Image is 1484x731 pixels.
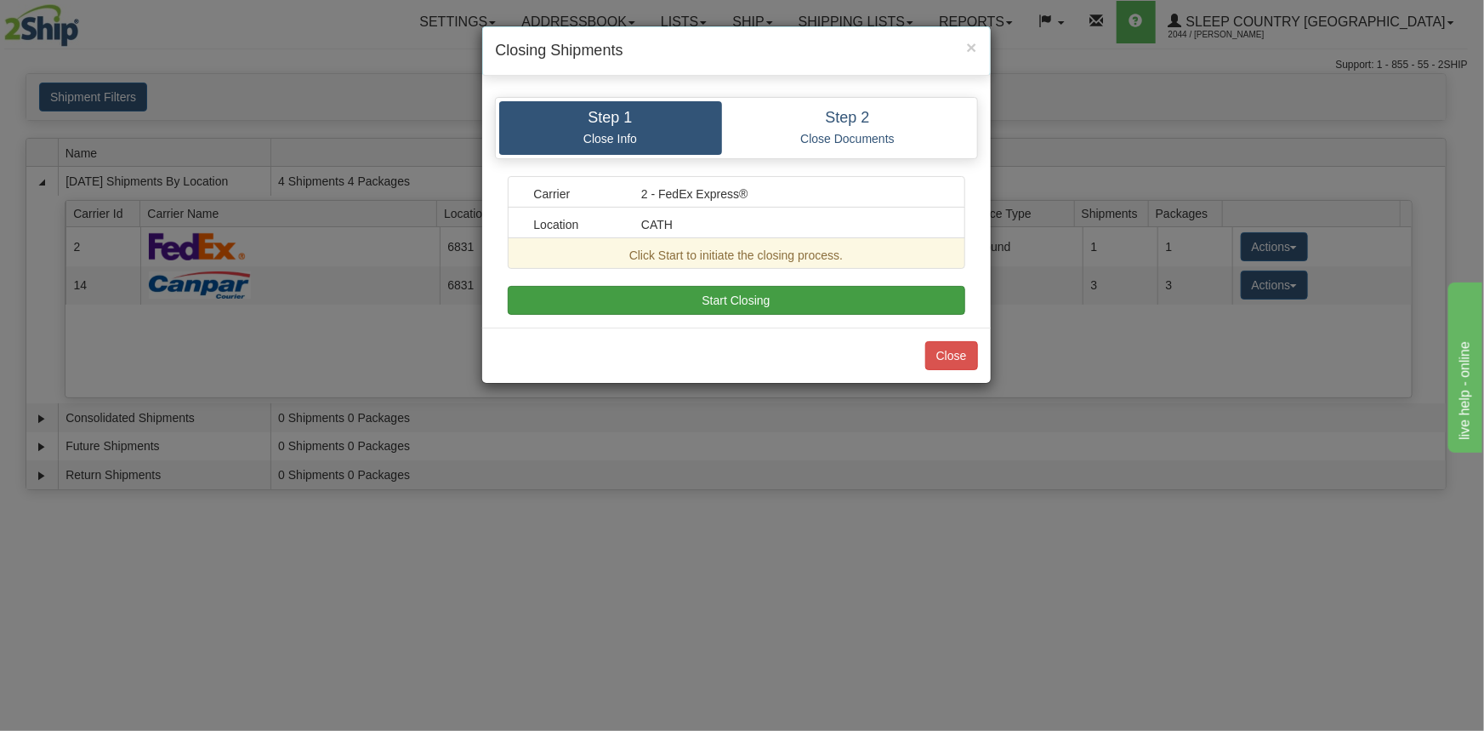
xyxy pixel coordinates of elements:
[966,37,976,57] span: ×
[508,286,965,315] button: Start Closing
[735,110,961,127] h4: Step 2
[512,131,709,146] p: Close Info
[722,101,974,155] a: Step 2 Close Documents
[496,40,977,62] h4: Closing Shipments
[521,247,952,264] div: Click Start to initiate the closing process.
[521,216,629,233] div: Location
[735,131,961,146] p: Close Documents
[499,101,722,155] a: Step 1 Close Info
[925,341,978,370] button: Close
[1445,278,1482,452] iframe: chat widget
[628,216,952,233] div: CATH
[512,110,709,127] h4: Step 1
[521,186,629,203] div: Carrier
[966,38,976,56] button: Close
[13,10,157,31] div: live help - online
[628,186,952,203] div: 2 - FedEx Express®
